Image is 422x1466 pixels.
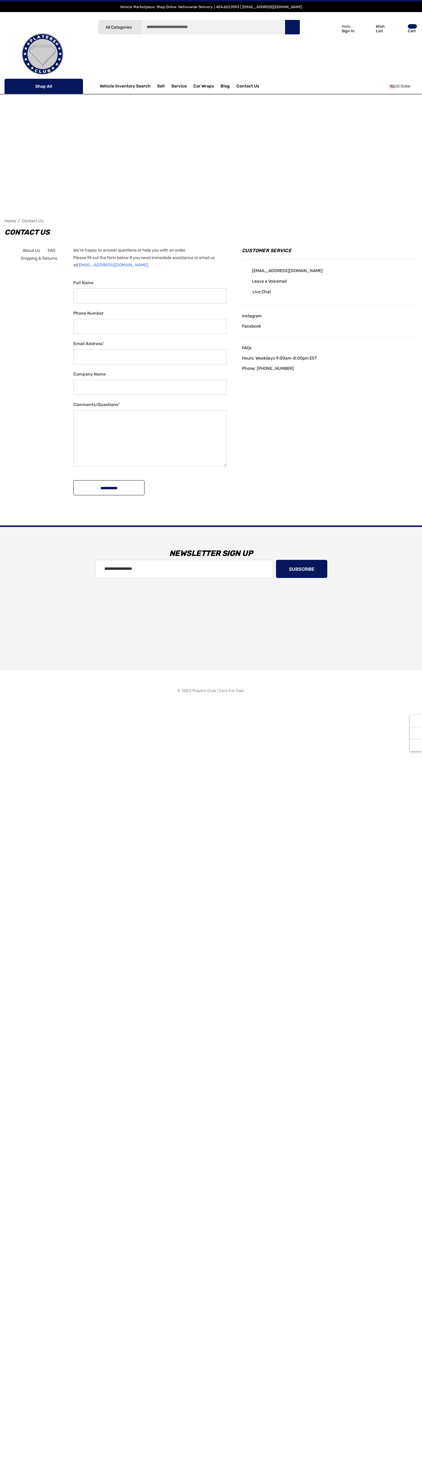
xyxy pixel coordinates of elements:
label: Full Name [73,279,227,287]
svg: Icon Email [242,279,247,284]
a: Blog [221,84,230,90]
p: Cart [408,29,417,33]
p: Shop All [5,79,83,94]
a: Sell [157,80,171,92]
svg: Social Media [413,730,419,736]
h4: Customer Service [242,247,418,259]
a: Vehicle Inventory Search [100,84,151,90]
a: Facebook [242,322,418,330]
label: Comments/Questions [73,401,227,408]
button: Search [285,20,300,35]
button: Subscribe [276,560,327,578]
span: Instagram [242,313,262,319]
span: FAQs [242,345,252,351]
svg: Top [410,742,422,748]
p: Sign In [342,29,354,33]
p: Wish List [376,24,392,33]
a: FAQ [48,247,55,255]
a: Shipping & Returns [21,255,57,262]
label: Email Address [73,340,227,347]
h1: Contact Us [5,226,418,238]
a: Hours: Weekdays 9:00am-8:00pm EST [242,354,418,362]
svg: Icon Email [242,290,248,296]
span: About Us [23,248,40,253]
svg: Icon Line [11,83,20,90]
span: [EMAIL_ADDRESS][DOMAIN_NAME] [252,268,323,273]
svg: Icon Arrow Down [133,25,137,30]
a: Instagram [242,312,418,320]
nav: Breadcrumb [5,216,418,226]
svg: Icon User Account [330,24,338,33]
span: Vehicle Marketplace. Shop Online. Nationwide Delivery. | 404.602.9593 | [EMAIL_ADDRESS][DOMAIN_NAME] [120,5,302,9]
a: Service [171,84,187,90]
a: Contact Us [236,84,259,90]
span: Hours: Weekdays 9:00am-8:00pm EST [242,356,317,361]
p: We're happy to answer questions or help you with an order. Please fill out the form below if you ... [73,247,227,269]
a: Cart with 0 items [392,18,417,42]
span: Car Wraps [193,84,214,90]
a: Sign in [323,18,357,39]
a: Phone: [PHONE_NUMBER] [242,365,418,373]
span: Live Chat [252,289,271,294]
svg: Wish List [363,25,373,33]
span: All Categories [106,25,132,30]
p: Hello [342,24,354,29]
a: All Categories Icon Arrow Down Icon Arrow Up [98,20,142,35]
a: USD [390,80,417,92]
span: Shipping & Returns [21,256,57,261]
span: FAQ [48,248,55,253]
a: About Us [23,247,40,255]
span: Facebook [242,324,261,329]
a: Contact Us [22,218,43,224]
svg: Icon Arrow Down [72,84,76,88]
p: © 2025 Players Club | Cars For Sale. [177,687,245,695]
svg: Icon Email [242,268,247,274]
a: Live Chat [252,290,271,294]
span: Sell [157,84,165,90]
img: Players Club | Cars For Sale [12,24,73,84]
a: [EMAIL_ADDRESS][DOMAIN_NAME] [252,268,323,273]
svg: Recently Viewed [413,718,419,724]
label: Company Name [73,370,227,378]
a: Leave a Voicemail [252,279,287,284]
label: Phone Number [73,309,227,317]
span: Phone: [PHONE_NUMBER] [242,366,294,371]
a: FAQs [242,344,418,352]
a: Wish List Wish List [360,18,392,39]
a: Car Wraps [193,80,221,92]
a: Home [5,218,16,224]
a: [EMAIL_ADDRESS][DOMAIN_NAME] [77,262,148,268]
h3: Newsletter Sign Up [8,544,414,563]
svg: Review Your Cart [395,24,404,33]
